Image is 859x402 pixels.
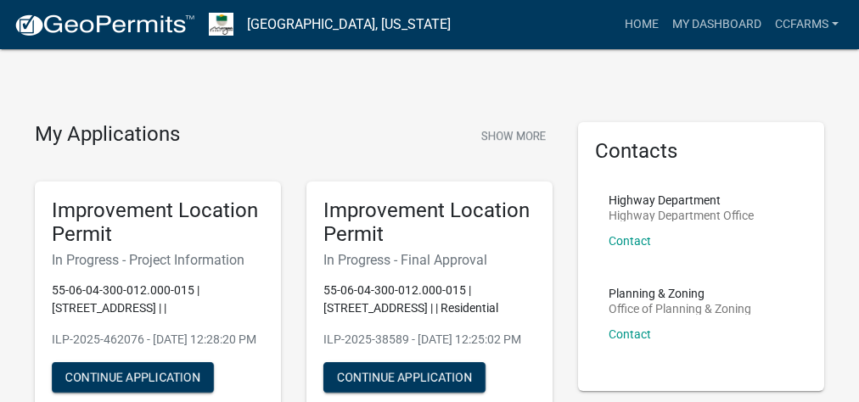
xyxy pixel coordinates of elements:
p: Office of Planning & Zoning [609,303,751,315]
p: Highway Department [609,194,754,206]
p: 55-06-04-300-012.000-015 | [STREET_ADDRESS] | | Residential [323,282,536,317]
h4: My Applications [35,122,180,148]
h6: In Progress - Final Approval [323,252,536,268]
p: ILP-2025-462076 - [DATE] 12:28:20 PM [52,331,264,349]
p: ILP-2025-38589 - [DATE] 12:25:02 PM [323,331,536,349]
p: Planning & Zoning [609,288,751,299]
button: Continue Application [52,362,214,393]
h5: Improvement Location Permit [52,198,264,248]
h5: Contacts [595,139,807,164]
a: Contact [609,234,651,248]
h6: In Progress - Project Information [52,252,264,268]
p: 55-06-04-300-012.000-015 | [STREET_ADDRESS] | | [52,282,264,317]
a: ccfarms [768,8,845,41]
a: My Dashboard [665,8,768,41]
p: Highway Department Office [609,209,754,221]
img: Morgan County, Indiana [209,13,233,36]
button: Continue Application [323,362,486,393]
a: Home [618,8,665,41]
a: Contact [609,327,651,341]
button: Show More [474,122,553,150]
h5: Improvement Location Permit [323,198,536,248]
a: [GEOGRAPHIC_DATA], [US_STATE] [247,10,451,39]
